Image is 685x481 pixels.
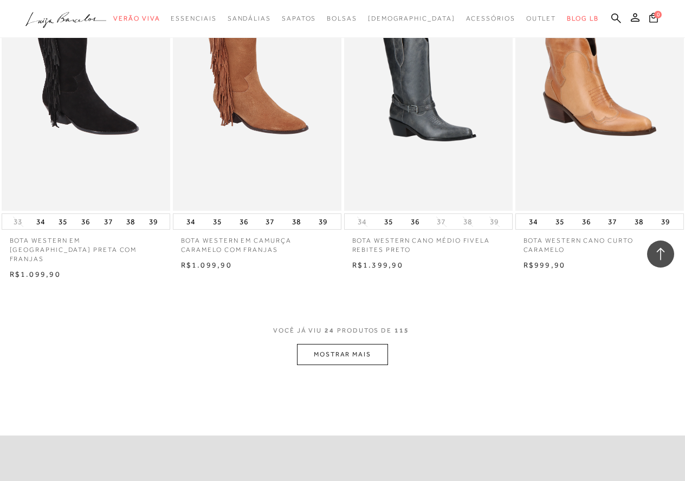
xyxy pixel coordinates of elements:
span: 115 [395,327,409,334]
span: Essenciais [171,15,216,22]
button: 34 [33,214,48,229]
a: categoryNavScreenReaderText [228,9,271,29]
button: 36 [236,214,251,229]
a: BOTA WESTERN EM CAMURÇA CARAMELO COM FRANJAS [173,230,341,255]
button: 36 [78,214,93,229]
span: VOCÊ JÁ VIU PRODUTOS DE [273,327,412,334]
button: 36 [579,214,594,229]
span: R$1.099,90 [181,261,232,269]
span: Sapatos [282,15,316,22]
button: 37 [262,214,277,229]
span: 24 [325,327,334,334]
button: 33 [10,217,25,227]
span: R$1.399,90 [352,261,403,269]
a: BOTA WESTERN CANO MÉDIO FIVELA REBITES PRETO [344,230,513,255]
a: noSubCategoriesText [368,9,455,29]
button: 38 [631,214,647,229]
a: categoryNavScreenReaderText [171,9,216,29]
button: 34 [354,217,370,227]
a: BLOG LB [567,9,598,29]
span: Sandálias [228,15,271,22]
button: 37 [605,214,620,229]
button: 35 [55,214,70,229]
a: categoryNavScreenReaderText [113,9,160,29]
button: 39 [658,214,673,229]
a: BOTA WESTERN EM [GEOGRAPHIC_DATA] PRETA COM FRANJAS [2,230,170,263]
button: 39 [146,214,161,229]
span: Verão Viva [113,15,160,22]
span: Bolsas [327,15,357,22]
button: 34 [183,214,198,229]
button: 37 [434,217,449,227]
button: 38 [460,217,475,227]
button: 39 [487,217,502,227]
button: 38 [289,214,304,229]
button: 35 [381,214,396,229]
a: categoryNavScreenReaderText [327,9,357,29]
a: categoryNavScreenReaderText [526,9,557,29]
a: BOTA WESTERN CANO CURTO CARAMELO [515,230,684,255]
span: BLOG LB [567,15,598,22]
button: 34 [526,214,541,229]
a: categoryNavScreenReaderText [282,9,316,29]
button: MOSTRAR MAIS [297,344,388,365]
span: R$999,90 [524,261,566,269]
button: 38 [123,214,138,229]
button: 39 [315,214,331,229]
a: categoryNavScreenReaderText [466,9,515,29]
button: 35 [552,214,567,229]
span: Acessórios [466,15,515,22]
span: R$1.099,90 [10,270,61,278]
span: Outlet [526,15,557,22]
button: 36 [408,214,423,229]
button: 35 [210,214,225,229]
button: 0 [646,12,661,27]
span: 0 [654,11,662,18]
span: [DEMOGRAPHIC_DATA] [368,15,455,22]
button: 37 [101,214,116,229]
